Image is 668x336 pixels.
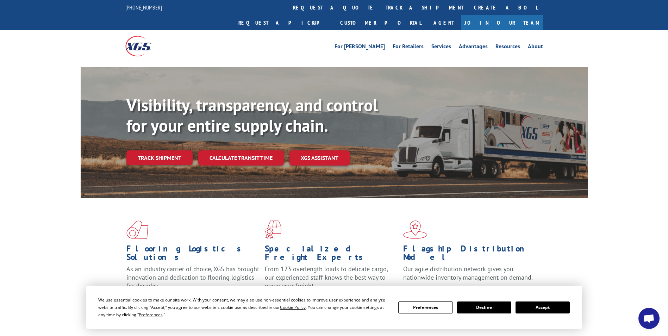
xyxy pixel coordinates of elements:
[86,286,582,329] div: Cookie Consent Prompt
[403,220,427,239] img: xgs-icon-flagship-distribution-model-red
[126,265,259,290] span: As an industry carrier of choice, XGS has brought innovation and dedication to flooring logistics...
[461,15,543,30] a: Join Our Team
[638,308,660,329] a: Open chat
[335,44,385,51] a: For [PERSON_NAME]
[126,94,378,136] b: Visibility, transparency, and control for your entire supply chain.
[398,301,452,313] button: Preferences
[265,265,398,296] p: From 123 overlength loads to delicate cargo, our experienced staff knows the best way to move you...
[265,244,398,265] h1: Specialized Freight Experts
[139,312,163,318] span: Preferences
[125,4,162,11] a: [PHONE_NUMBER]
[233,15,335,30] a: Request a pickup
[98,296,390,318] div: We use essential cookies to make our site work. With your consent, we may also use non-essential ...
[403,265,533,281] span: Our agile distribution network gives you nationwide inventory management on demand.
[265,220,281,239] img: xgs-icon-focused-on-flooring-red
[516,301,570,313] button: Accept
[126,150,193,165] a: Track shipment
[289,150,350,166] a: XGS ASSISTANT
[495,44,520,51] a: Resources
[126,244,260,265] h1: Flooring Logistics Solutions
[457,301,511,313] button: Decline
[528,44,543,51] a: About
[198,150,284,166] a: Calculate transit time
[459,44,488,51] a: Advantages
[280,304,306,310] span: Cookie Policy
[426,15,461,30] a: Agent
[431,44,451,51] a: Services
[126,220,148,239] img: xgs-icon-total-supply-chain-intelligence-red
[403,244,536,265] h1: Flagship Distribution Model
[393,44,424,51] a: For Retailers
[335,15,426,30] a: Customer Portal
